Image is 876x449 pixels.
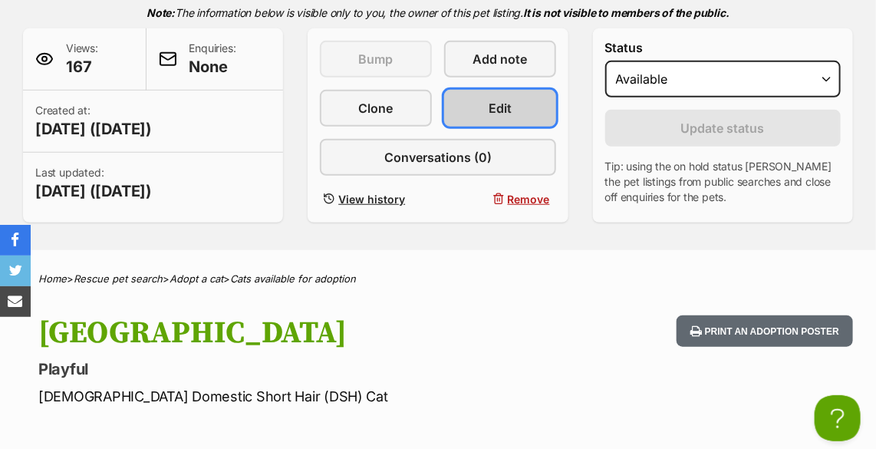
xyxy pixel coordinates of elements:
button: Update status [605,110,841,147]
strong: Note: [147,6,175,19]
button: Remove [444,188,556,210]
h1: [GEOGRAPHIC_DATA] [38,315,536,351]
p: Created at: [35,103,152,140]
p: Enquiries: [189,41,236,78]
a: Add note [444,41,556,78]
span: Bump [359,50,394,68]
p: Playful [38,358,536,380]
strong: It is not visible to members of the public. [523,6,729,19]
p: [DEMOGRAPHIC_DATA] Domestic Short Hair (DSH) Cat [38,386,536,407]
p: Views: [66,41,98,78]
span: Conversations (0) [384,148,492,167]
a: Adopt a cat [170,272,223,285]
a: Edit [444,90,556,127]
p: Tip: using the on hold status [PERSON_NAME] the pet listings from public searches and close off e... [605,159,841,205]
a: Conversations (0) [320,139,555,176]
span: Add note [473,50,527,68]
span: 167 [66,56,98,78]
span: View history [338,191,405,207]
p: Last updated: [35,165,152,202]
a: View history [320,188,432,210]
a: Rescue pet search [74,272,163,285]
span: Clone [359,99,394,117]
span: Edit [489,99,512,117]
iframe: Help Scout Beacon - Open [815,395,861,441]
button: Bump [320,41,432,78]
span: [DATE] ([DATE]) [35,118,152,140]
span: Remove [508,191,550,207]
span: Update status [681,119,765,137]
a: Cats available for adoption [230,272,356,285]
a: Home [38,272,67,285]
button: Print an adoption poster [677,315,853,347]
label: Status [605,41,841,54]
a: Clone [320,90,432,127]
span: [DATE] ([DATE]) [35,180,152,202]
span: None [189,56,236,78]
